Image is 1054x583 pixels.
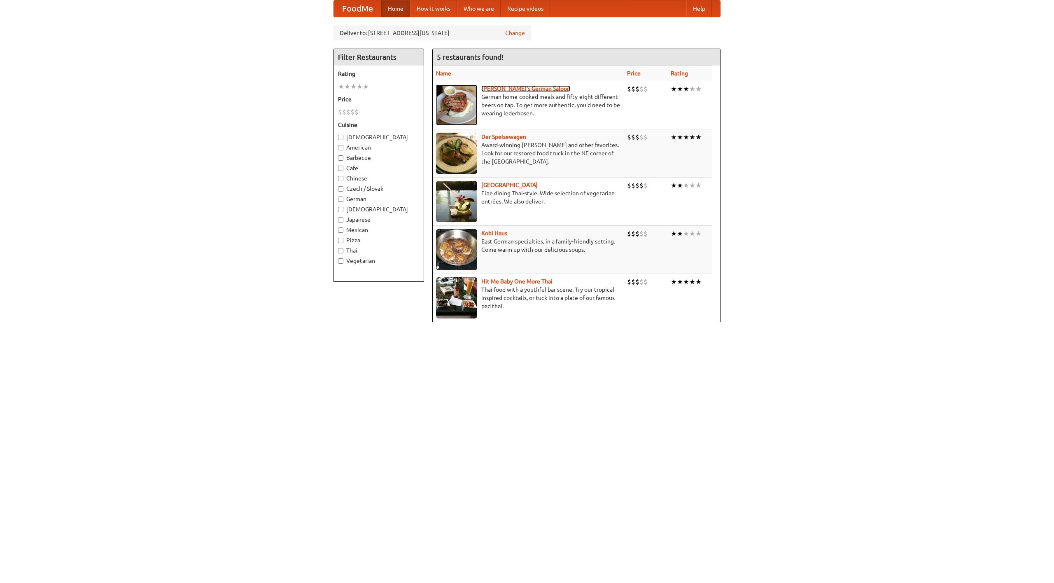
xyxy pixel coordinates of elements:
p: Award-winning [PERSON_NAME] and other favorites. Look for our restored food truck in the NE corne... [436,141,620,166]
li: ★ [363,82,369,91]
a: Change [505,29,525,37]
li: ★ [695,229,702,238]
p: Thai food with a youthful bar scene. Try our tropical inspired cocktails, or tuck into a plate of... [436,286,620,310]
input: Barbecue [338,155,343,161]
label: German [338,195,420,203]
li: ★ [695,277,702,286]
li: ★ [671,229,677,238]
li: ★ [689,277,695,286]
li: ★ [695,84,702,94]
label: Japanese [338,215,420,224]
input: Vegetarian [338,258,343,264]
a: Name [436,70,451,77]
input: Cafe [338,166,343,171]
a: Price [627,70,641,77]
img: babythai.jpg [436,277,477,318]
li: ★ [683,181,689,190]
li: $ [346,108,350,117]
li: ★ [689,84,695,94]
li: $ [354,108,359,117]
input: [DEMOGRAPHIC_DATA] [338,135,343,140]
li: $ [635,277,639,286]
li: $ [635,84,639,94]
li: ★ [695,181,702,190]
li: $ [644,181,648,190]
label: Thai [338,246,420,255]
a: Der Speisewagen [481,133,526,140]
li: ★ [671,133,677,142]
li: $ [639,133,644,142]
li: $ [627,181,631,190]
li: ★ [357,82,363,91]
li: ★ [677,84,683,94]
a: How it works [410,0,457,17]
a: [PERSON_NAME]'s German Saloon [481,85,570,92]
li: $ [631,181,635,190]
a: Kohl Haus [481,230,507,236]
p: East German specialties, in a family-friendly setting. Come warm up with our delicious soups. [436,237,620,254]
li: $ [644,229,648,238]
label: Mexican [338,226,420,234]
li: $ [338,108,342,117]
input: Thai [338,248,343,253]
li: ★ [677,277,683,286]
li: $ [635,181,639,190]
input: American [338,145,343,150]
label: Cafe [338,164,420,172]
b: Hit Me Baby One More Thai [481,278,553,285]
li: $ [639,229,644,238]
li: ★ [689,133,695,142]
li: $ [627,133,631,142]
li: ★ [344,82,350,91]
li: ★ [677,181,683,190]
li: $ [631,277,635,286]
a: Rating [671,70,688,77]
img: speisewagen.jpg [436,133,477,174]
li: ★ [695,133,702,142]
input: Chinese [338,176,343,181]
h4: Filter Restaurants [334,49,424,66]
li: $ [644,133,648,142]
li: $ [635,229,639,238]
a: FoodMe [334,0,381,17]
li: ★ [683,84,689,94]
li: ★ [683,277,689,286]
label: Chinese [338,174,420,183]
label: [DEMOGRAPHIC_DATA] [338,205,420,213]
li: $ [350,108,354,117]
input: Czech / Slovak [338,186,343,192]
li: $ [639,84,644,94]
b: [GEOGRAPHIC_DATA] [481,182,538,188]
li: ★ [350,82,357,91]
ng-pluralize: 5 restaurants found! [437,53,504,61]
input: Japanese [338,217,343,222]
li: $ [639,277,644,286]
h5: Rating [338,70,420,78]
label: Vegetarian [338,257,420,265]
li: ★ [677,229,683,238]
div: Deliver to: [STREET_ADDRESS][US_STATE] [333,26,531,40]
input: Mexican [338,227,343,233]
p: German home-cooked meals and fifty-eight different beers on tap. To get more authentic, you'd nee... [436,93,620,117]
li: $ [631,84,635,94]
li: ★ [683,229,689,238]
a: Who we are [457,0,501,17]
li: $ [631,229,635,238]
li: ★ [689,181,695,190]
li: ★ [671,277,677,286]
label: Pizza [338,236,420,244]
input: Pizza [338,238,343,243]
a: Help [686,0,712,17]
li: ★ [677,133,683,142]
h5: Price [338,95,420,103]
p: Fine dining Thai-style. Wide selection of vegetarian entrées. We also deliver. [436,189,620,206]
input: German [338,197,343,202]
li: $ [635,133,639,142]
label: [DEMOGRAPHIC_DATA] [338,133,420,141]
li: $ [627,277,631,286]
h5: Cuisine [338,121,420,129]
li: ★ [671,181,677,190]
